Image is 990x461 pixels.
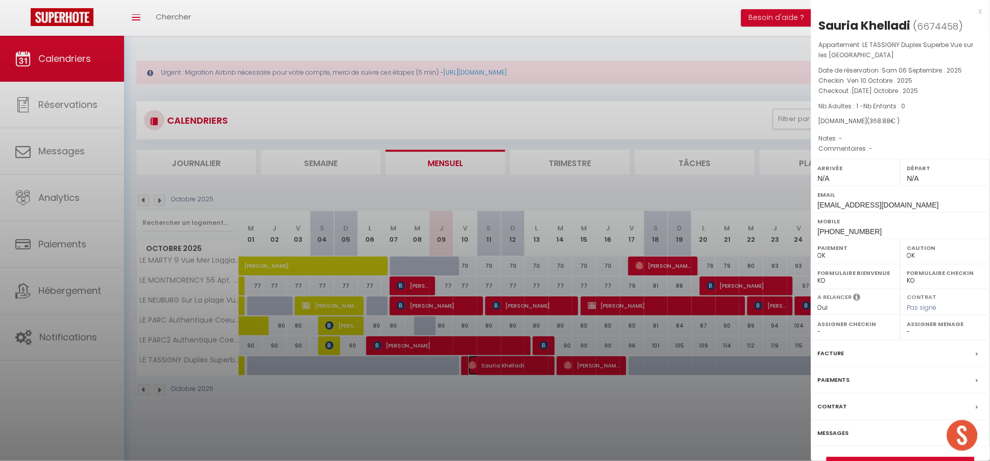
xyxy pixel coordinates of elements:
label: Assigner Checkin [818,319,894,329]
span: [EMAIL_ADDRESS][DOMAIN_NAME] [818,201,939,209]
label: Caution [907,243,983,253]
span: ( € ) [867,117,900,125]
span: Sam 06 Septembre . 2025 [882,66,962,75]
span: ( ) [913,19,963,33]
label: Contrat [818,401,847,412]
label: Mobile [818,216,983,226]
label: A relancer [818,293,852,302]
div: x [811,5,982,17]
span: Nb Adultes : 1 - [819,102,906,110]
label: Assigner Menage [907,319,983,329]
label: Contrat [907,293,937,299]
p: Appartement : [819,40,982,60]
label: Messages [818,428,849,439]
label: Paiements [818,375,850,385]
label: Paiement [818,243,894,253]
label: Formulaire Bienvenue [818,268,894,278]
span: N/A [907,174,919,182]
span: 368.88 [870,117,891,125]
span: N/A [818,174,830,182]
span: - [839,134,843,143]
label: Facture [818,348,844,359]
p: Notes : [819,133,982,144]
p: Date de réservation : [819,65,982,76]
p: Checkin : [819,76,982,86]
span: Nb Enfants : 0 [864,102,906,110]
span: 6674458 [917,20,959,33]
span: Ven 10 Octobre . 2025 [847,76,913,85]
span: [PHONE_NUMBER] [818,227,882,236]
span: - [869,144,873,153]
label: Email [818,190,983,200]
div: Ouvrir le chat [947,420,978,451]
p: Checkout : [819,86,982,96]
label: Formulaire Checkin [907,268,983,278]
div: Sauria Khelladi [819,17,911,34]
i: Sélectionner OUI si vous souhaiter envoyer les séquences de messages post-checkout [854,293,861,304]
label: Arrivée [818,163,894,173]
div: [DOMAIN_NAME] [819,117,982,126]
span: LE TASSIGNY Duplex Superbe Vue sur les [GEOGRAPHIC_DATA] [819,40,974,59]
label: Départ [907,163,983,173]
span: Pas signé [907,303,937,312]
p: Commentaires : [819,144,982,154]
span: [DATE] Octobre . 2025 [852,86,918,95]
